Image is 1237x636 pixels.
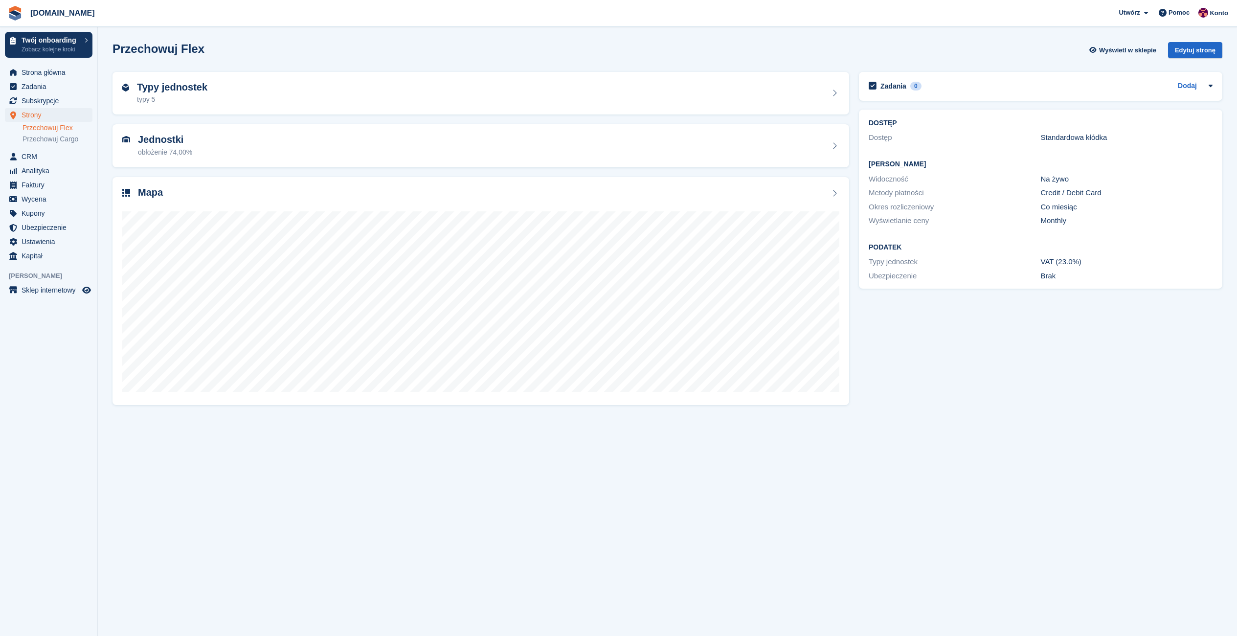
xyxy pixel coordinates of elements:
[5,221,92,234] a: menu
[22,192,80,206] span: Wycena
[1168,42,1222,62] a: Edytuj stronę
[1178,81,1197,92] a: Dodaj
[1198,8,1208,18] img: Mateusz Kacwin
[5,283,92,297] a: menu
[137,94,207,105] div: typy 5
[112,177,849,406] a: Mapa
[22,235,80,249] span: Ustawienia
[1041,215,1213,227] div: Monthly
[22,45,80,54] p: Zobacz kolejne kroki
[1041,271,1213,282] div: Brak
[1119,8,1140,18] span: Utwórz
[5,150,92,163] a: menu
[22,164,80,178] span: Analityka
[22,66,80,79] span: Strona główna
[81,284,92,296] a: Podgląd sklepu
[5,94,92,108] a: menu
[22,150,80,163] span: CRM
[869,244,1213,251] h2: Podatek
[22,178,80,192] span: Faktury
[869,256,1041,268] div: Typy jednostek
[22,206,80,220] span: Kupony
[22,94,80,108] span: Subskrypcje
[5,108,92,122] a: menu
[22,283,80,297] span: Sklep internetowy
[138,134,192,145] h2: Jednostki
[869,160,1213,168] h2: [PERSON_NAME]
[869,174,1041,185] div: Widoczność
[122,136,130,143] img: unit-icn-7be61d7bf1b0ce9d3e12c5938cc71ed9869f7b940bace4675aadf7bd6d80202e.svg
[122,84,129,91] img: unit-type-icn-2b2737a686de81e16bb02015468b77c625bbabd49415b5ef34ead5e3b44a266d.svg
[1041,174,1213,185] div: Na żywo
[22,135,92,144] a: Przechowuj Cargo
[22,123,92,133] a: Przechowuj Flex
[5,249,92,263] a: menu
[138,187,163,198] h2: Mapa
[22,249,80,263] span: Kapitał
[869,202,1041,213] div: Okres rozliczeniowy
[112,42,204,55] h2: Przechowuj Flex
[869,119,1213,127] h2: DOSTĘP
[112,72,849,115] a: Typy jednostek typy 5
[5,192,92,206] a: menu
[22,108,80,122] span: Strony
[1099,45,1156,55] span: Wyświetl w sklepie
[1041,132,1213,143] div: Standardowa kłódka
[880,82,906,91] h2: Zadania
[869,187,1041,199] div: Metody płatności
[5,80,92,93] a: menu
[5,206,92,220] a: menu
[869,215,1041,227] div: Wyświetlanie ceny
[22,80,80,93] span: Zadania
[5,178,92,192] a: menu
[1168,42,1222,58] div: Edytuj stronę
[1088,42,1160,58] a: Wyświetl w sklepie
[122,189,130,197] img: map-icn-33ee37083ee616e46c38cad1a60f524a97daa1e2b2c8c0bc3eb3415660979fc1.svg
[5,66,92,79] a: menu
[1169,8,1190,18] span: Pomoc
[1041,256,1213,268] div: VAT (23.0%)
[137,82,207,93] h2: Typy jednostek
[1210,8,1228,18] span: Konto
[9,271,97,281] span: [PERSON_NAME]
[5,32,92,58] a: Twój onboarding Zobacz kolejne kroki
[26,5,99,21] a: [DOMAIN_NAME]
[910,82,922,91] div: 0
[5,164,92,178] a: menu
[1041,202,1213,213] div: Co miesiąc
[8,6,22,21] img: stora-icon-8386f47178a22dfd0bd8f6a31ec36ba5ce8667c1dd55bd0f319d3a0aa187defe.svg
[5,235,92,249] a: menu
[869,271,1041,282] div: Ubezpieczenie
[22,221,80,234] span: Ubezpieczenie
[1041,187,1213,199] div: Credit / Debit Card
[869,132,1041,143] div: Dostęp
[112,124,849,167] a: Jednostki obłożenie 74,00%
[138,147,192,158] div: obłożenie 74,00%
[22,37,80,44] p: Twój onboarding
